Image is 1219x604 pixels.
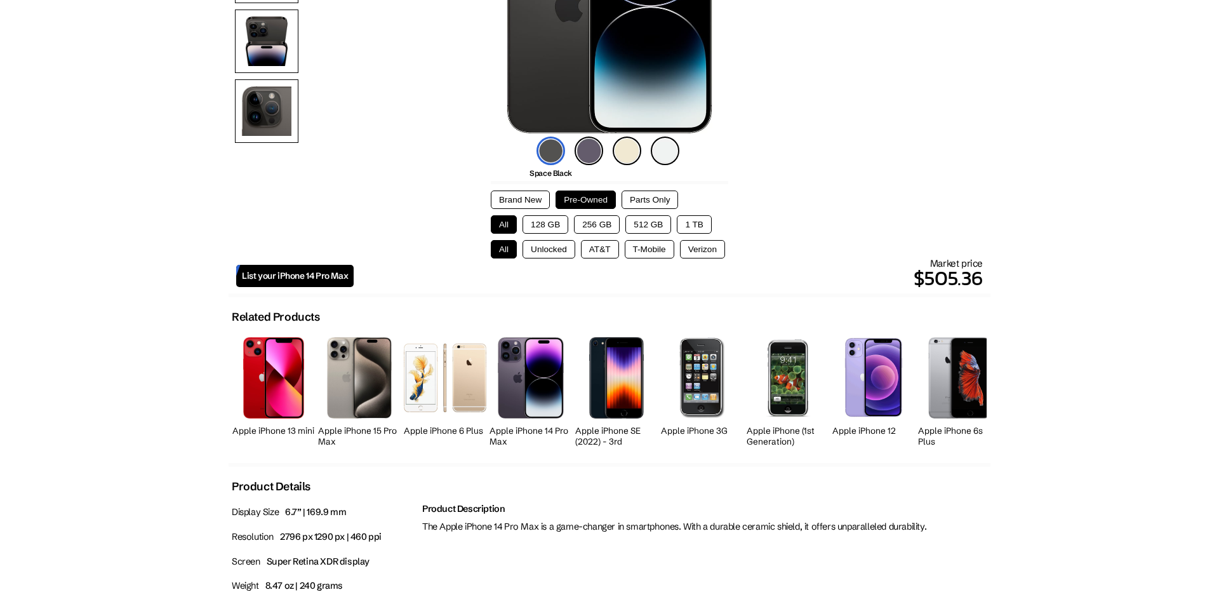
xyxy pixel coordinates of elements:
[235,10,298,73] img: Both
[625,215,671,234] button: 512 GB
[491,240,517,258] button: All
[523,240,575,258] button: Unlocked
[589,337,644,418] img: iPhone SE 3rd Gen
[404,426,486,436] h2: Apple iPhone 6 Plus
[232,426,315,436] h2: Apple iPhone 13 mini
[763,337,813,418] img: iPhone (1st Generation)
[232,310,320,324] h2: Related Products
[318,426,401,447] h2: Apple iPhone 15 Pro Max
[243,337,303,418] img: iPhone 13 mini
[625,240,674,258] button: T-Mobile
[236,265,354,287] a: List your iPhone 14 Pro Max
[575,330,658,450] a: iPhone SE 3rd Gen Apple iPhone SE (2022) - 3rd Generation
[232,553,416,571] p: Screen
[575,137,603,165] img: deep-purple-icon
[677,215,711,234] button: 1 TB
[523,215,568,234] button: 128 GB
[530,168,572,178] span: Space Black
[574,215,620,234] button: 256 GB
[536,137,565,165] img: space-black-icon
[556,191,616,209] button: Pre-Owned
[832,426,915,436] h2: Apple iPhone 12
[242,271,348,281] span: List your iPhone 14 Pro Max
[354,263,983,293] p: $505.36
[232,577,416,595] p: Weight
[575,426,658,458] h2: Apple iPhone SE (2022) - 3rd Generation
[267,556,370,567] span: Super Retina XDR display
[491,191,550,209] button: Brand New
[265,580,343,591] span: 8.47 oz | 240 grams
[844,337,903,419] img: iPhone 12
[490,426,572,447] h2: Apple iPhone 14 Pro Max
[581,240,619,258] button: AT&T
[318,330,401,450] a: iPhone 15 Pro Max Apple iPhone 15 Pro Max
[918,426,1001,447] h2: Apple iPhone 6s Plus
[422,518,987,536] p: The Apple iPhone 14 Pro Max is a game-changer in smartphones. With a durable ceramic shield, it o...
[918,330,1001,450] a: iPhone 6s Plus Apple iPhone 6s Plus
[232,480,310,493] h2: Product Details
[679,337,724,418] img: iPhone 3G
[613,137,641,165] img: gold-icon
[354,257,983,293] div: Market price
[235,79,298,143] img: Camera
[404,344,486,412] img: iPhone 6 Plus
[832,330,915,450] a: iPhone 12 Apple iPhone 12
[622,191,678,209] button: Parts Only
[327,337,392,419] img: iPhone 15 Pro Max
[498,337,564,418] img: iPhone 14 Pro Max
[490,330,572,450] a: iPhone 14 Pro Max Apple iPhone 14 Pro Max
[747,426,829,447] h2: Apple iPhone (1st Generation)
[925,337,994,418] img: iPhone 6s Plus
[661,426,743,436] h2: Apple iPhone 3G
[280,531,382,542] span: 2796 px 1290 px | 460 ppi
[232,503,416,521] p: Display Size
[404,330,486,450] a: iPhone 6 Plus Apple iPhone 6 Plus
[285,506,346,518] span: 6.7” | 169.9 mm
[747,330,829,450] a: iPhone (1st Generation) Apple iPhone (1st Generation)
[651,137,679,165] img: silver-icon
[661,330,743,450] a: iPhone 3G Apple iPhone 3G
[680,240,725,258] button: Verizon
[422,503,987,514] h2: Product Description
[232,330,315,450] a: iPhone 13 mini Apple iPhone 13 mini
[232,528,416,546] p: Resolution
[491,215,517,234] button: All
